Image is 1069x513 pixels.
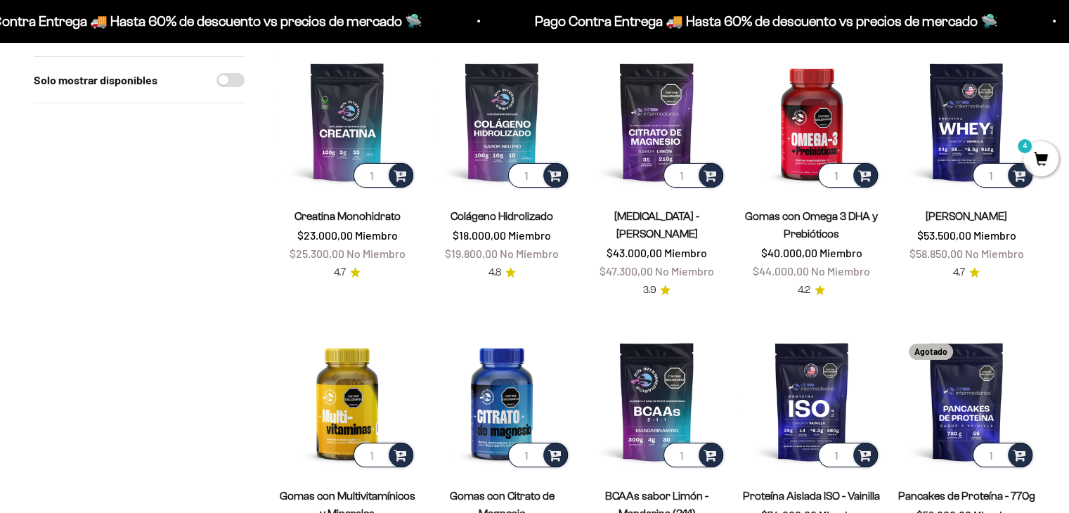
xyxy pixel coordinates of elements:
a: Creatina Monohidrato [294,210,401,222]
a: 4.24.2 de 5.0 estrellas [798,283,825,298]
span: 4.7 [953,265,965,280]
a: Colágeno Hidrolizado [451,210,553,222]
a: 4.74.7 de 5.0 estrellas [953,265,980,280]
a: [PERSON_NAME] [926,210,1007,222]
span: 4.2 [798,283,810,298]
span: Miembro [508,228,551,242]
span: $19.800,00 [445,247,498,260]
a: 4.84.8 de 5.0 estrellas [488,265,516,280]
span: $25.300,00 [290,247,344,260]
span: Miembro [664,246,707,259]
span: No Miembro [964,247,1023,260]
span: No Miembro [655,264,714,278]
a: Gomas con Omega 3 DHA y Prebióticos [745,210,878,240]
span: $58.850,00 [909,247,962,260]
label: Solo mostrar disponibles [34,71,157,89]
mark: 4 [1016,138,1033,155]
span: 4.7 [334,265,346,280]
a: [MEDICAL_DATA] - [PERSON_NAME] [614,210,699,240]
span: Miembro [355,228,398,242]
a: Pancakes de Proteína - 770g [898,490,1035,502]
span: Miembro [819,246,862,259]
span: Miembro [973,228,1016,242]
span: No Miembro [811,264,870,278]
span: 3.9 [642,283,656,298]
a: Proteína Aislada ISO - Vainilla [743,490,880,502]
span: $23.000,00 [297,228,353,242]
span: $43.000,00 [607,246,662,259]
span: $47.300,00 [600,264,653,278]
a: 4 [1023,152,1058,168]
span: $40.000,00 [761,246,817,259]
p: Pago Contra Entrega 🚚 Hasta 60% de descuento vs precios de mercado 🛸 [524,10,987,32]
span: No Miembro [500,247,559,260]
span: $44.000,00 [753,264,809,278]
a: 4.74.7 de 5.0 estrellas [334,265,361,280]
span: No Miembro [346,247,406,260]
a: 3.93.9 de 5.0 estrellas [642,283,670,298]
span: $18.000,00 [453,228,506,242]
span: 4.8 [488,265,501,280]
span: $53.500,00 [916,228,971,242]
